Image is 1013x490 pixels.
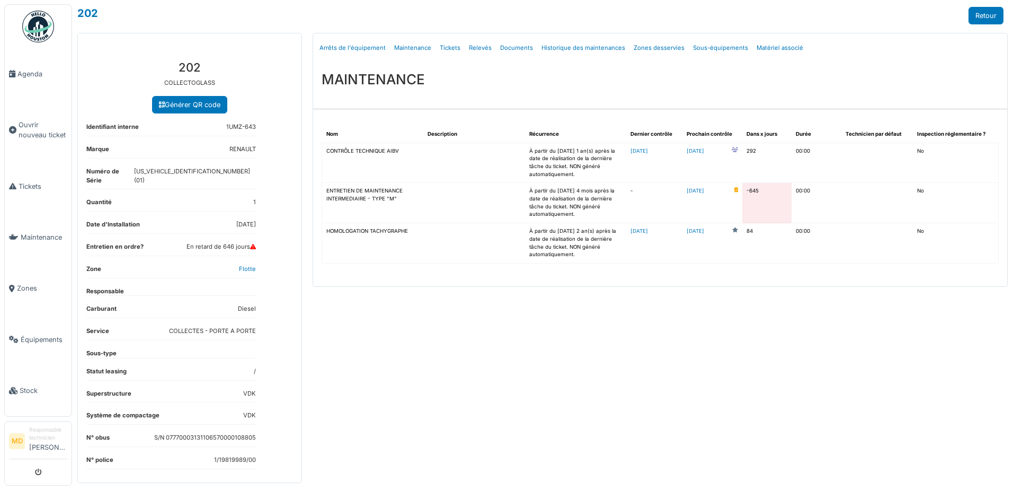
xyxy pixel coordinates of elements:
[86,265,101,278] dt: Zone
[86,411,159,424] dt: Système de compactage
[792,143,841,183] td: 00:00
[322,223,424,264] td: HOMOLOGATION TACHYGRAPHE
[29,426,67,457] li: [PERSON_NAME]
[254,367,256,376] dd: /
[630,148,648,154] a: [DATE]
[86,167,134,189] dt: Numéro de Série
[229,145,256,154] dd: RENAULT
[322,71,425,87] h3: MAINTENANCE
[86,327,109,340] dt: Service
[792,183,841,223] td: 00:00
[525,126,627,143] th: Récurrence
[687,187,704,195] a: [DATE]
[968,7,1003,24] a: Retour
[5,314,72,365] a: Équipements
[21,232,67,242] span: Maintenance
[5,48,72,99] a: Agenda
[19,181,67,191] span: Tickets
[913,126,998,143] th: Inspection réglementaire ?
[134,167,256,185] dd: [US_VEHICLE_IDENTIFICATION_NUMBER](01)
[86,389,131,402] dt: Superstructure
[626,126,682,143] th: Dernier contrôle
[86,145,109,158] dt: Marque
[689,36,752,60] a: Sous-équipements
[5,365,72,416] a: Stock
[630,228,648,234] a: [DATE]
[236,220,256,229] dd: [DATE]
[17,69,67,79] span: Agenda
[86,304,117,318] dt: Carburant
[742,126,792,143] th: Dans x jours
[19,120,67,140] span: Ouvrir nouveau ticket
[390,36,436,60] a: Maintenance
[86,287,124,296] dt: Responsable
[9,433,25,449] li: MD
[5,212,72,262] a: Maintenance
[629,36,689,60] a: Zones desservies
[154,433,256,442] dd: S/N 07770003131106570000108805
[186,242,256,251] dd: En retard de 646 jours
[5,263,72,314] a: Zones
[752,36,807,60] a: Matériel associé
[917,228,924,234] span: translation missing: fr.shared.no
[423,126,525,143] th: Description
[792,223,841,264] td: 00:00
[86,433,110,447] dt: N° obus
[169,327,256,336] dd: COLLECTES - PORTE A PORTE
[253,198,256,207] dd: 1
[687,147,704,155] a: [DATE]
[5,99,72,161] a: Ouvrir nouveau ticket
[465,36,496,60] a: Relevés
[86,198,112,211] dt: Quantité
[525,223,627,264] td: À partir du [DATE] 2 an(s) après la date de réalisation de la dernière tâche du ticket. NON génér...
[841,126,913,143] th: Technicien par défaut
[322,143,424,183] td: CONTRÔLE TECHNIQUE AIBV
[86,456,113,469] dt: N° police
[22,11,54,42] img: Badge_color-CXgf-gQk.svg
[525,183,627,223] td: À partir du [DATE] 4 mois après la date de réalisation de la dernière tâche du ticket. NON généré...
[322,183,424,223] td: ENTRETIEN DE MAINTENANCE INTERMEDIAIRE - TYPE "M"
[315,36,390,60] a: Arrêts de l'équipement
[9,426,67,459] a: MD Responsable technicien[PERSON_NAME]
[86,122,139,136] dt: Identifiant interne
[682,126,742,143] th: Prochain contrôle
[86,220,140,233] dt: Date d'Installation
[86,367,127,380] dt: Statut leasing
[742,183,792,223] td: -645
[239,265,256,273] a: Flotte
[77,7,98,20] a: 202
[214,456,256,465] dd: 1/19819989/00
[17,283,67,293] span: Zones
[436,36,465,60] a: Tickets
[792,126,841,143] th: Durée
[86,242,144,256] dt: Entretien en ordre?
[86,349,117,358] dt: Sous-type
[152,96,227,113] a: Générer QR code
[537,36,629,60] a: Historique des maintenances
[5,161,72,212] a: Tickets
[86,60,293,74] h3: 202
[243,389,256,398] dd: VDK
[29,426,67,442] div: Responsable technicien
[243,411,256,420] dd: VDK
[322,126,424,143] th: Nom
[86,78,293,87] p: COLLECTOGLASS
[917,148,924,154] span: translation missing: fr.shared.no
[742,143,792,183] td: 292
[687,227,704,235] a: [DATE]
[496,36,537,60] a: Documents
[742,223,792,264] td: 84
[21,335,67,345] span: Équipements
[226,122,256,132] dd: 1UMZ-643
[238,304,256,313] dd: Diesel
[626,183,682,223] td: -
[525,143,627,183] td: À partir du [DATE] 1 an(s) après la date de réalisation de la dernière tâche du ticket. NON génér...
[917,188,924,194] span: translation missing: fr.shared.no
[20,386,67,396] span: Stock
